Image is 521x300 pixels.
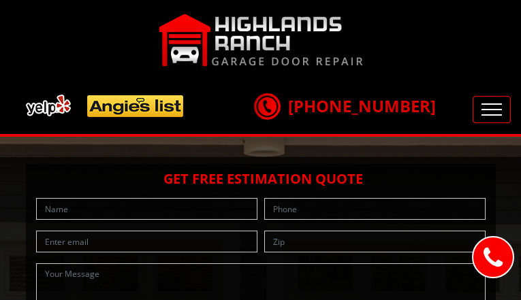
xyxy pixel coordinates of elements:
img: call.png [250,89,284,123]
input: Enter email [36,231,257,252]
img: Highlands-Ranch.png [159,14,363,67]
img: add.png [20,89,189,122]
input: Name [36,198,257,220]
input: Zip [264,231,486,252]
h2: Get Free Estimation Quote [33,171,489,187]
input: Phone [264,198,486,220]
button: Toggle navigation [473,96,511,123]
a: [PHONE_NUMBER] [254,95,436,117]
